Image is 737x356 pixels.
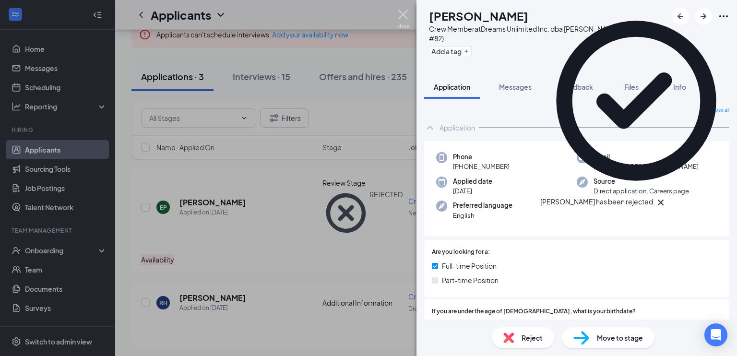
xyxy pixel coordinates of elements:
svg: ChevronUp [424,122,436,133]
div: Open Intercom Messenger [704,323,727,346]
svg: CheckmarkCircle [540,5,732,197]
svg: Plus [464,48,469,54]
div: Application [440,123,475,132]
span: Applied date [453,177,492,186]
span: Reject [522,332,543,343]
span: If you are under the age of [DEMOGRAPHIC_DATA], what is your birthdate? [432,307,636,316]
svg: Cross [655,197,666,208]
div: Crew Member at Dreams Unlimited Inc. dba [PERSON_NAME] of Darboy ( #82) [429,24,667,43]
span: [PHONE_NUMBER] [453,162,510,171]
span: Are you looking for a: [432,248,490,257]
span: Application [434,83,470,91]
span: [DATE] [453,186,492,196]
span: Messages [499,83,532,91]
span: Move to stage [597,332,643,343]
button: PlusAdd a tag [429,46,472,56]
div: [PERSON_NAME] has been rejected. [540,197,655,208]
span: English [453,211,512,220]
span: Preferred language [453,201,512,210]
h1: [PERSON_NAME] [429,8,528,24]
span: Phone [453,152,510,162]
span: Full-time Position [442,261,497,271]
span: Part-time Position [442,275,499,285]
